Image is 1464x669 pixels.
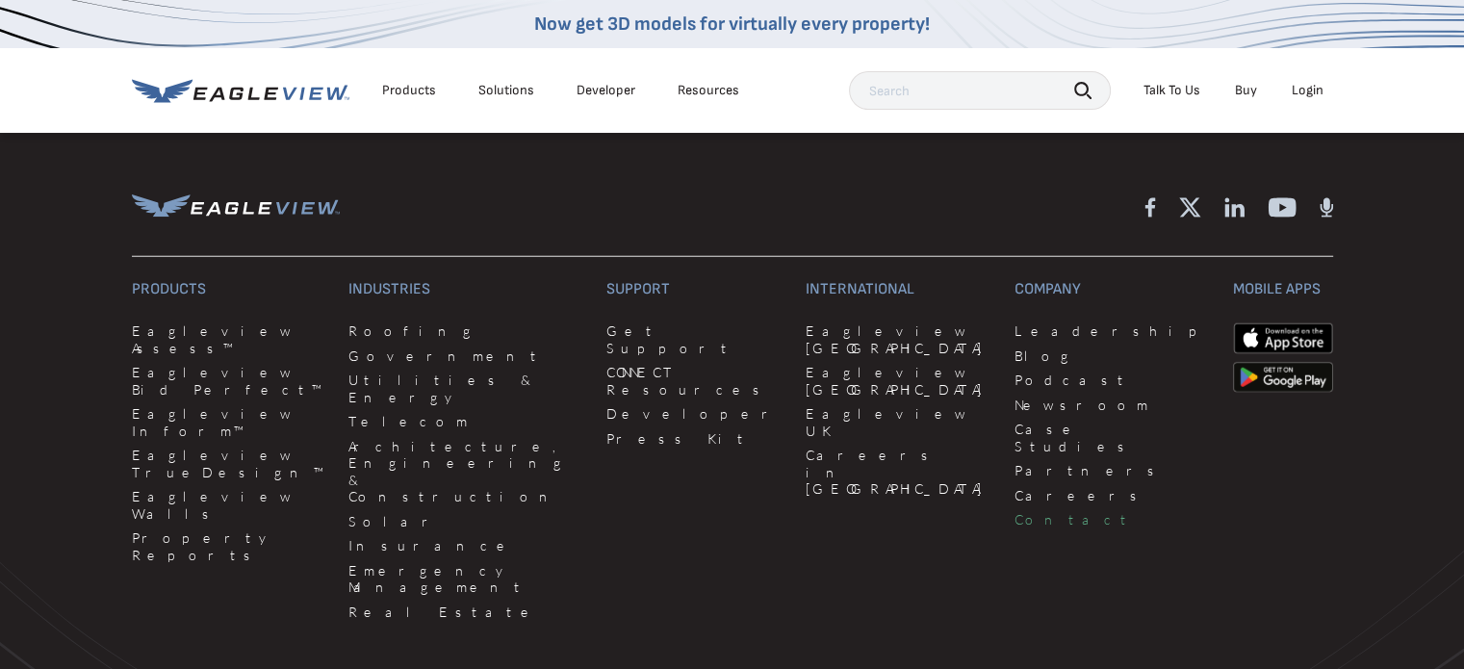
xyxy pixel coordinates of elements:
[132,280,326,299] h3: Products
[1233,322,1333,353] img: apple-app-store.png
[1015,372,1209,389] a: Podcast
[806,405,991,439] a: Eagleview UK
[606,405,783,423] a: Developer
[348,537,583,554] a: Insurance
[1143,82,1200,99] div: Talk To Us
[534,13,930,36] a: Now get 3D models for virtually every property!
[348,347,583,365] a: Government
[132,529,326,563] a: Property Reports
[132,405,326,439] a: Eagleview Inform™
[348,372,583,405] a: Utilities & Energy
[1015,280,1209,299] h3: Company
[577,82,635,99] a: Developer
[348,322,583,340] a: Roofing
[1235,82,1257,99] a: Buy
[1015,421,1209,454] a: Case Studies
[1015,322,1209,340] a: Leadership
[348,604,583,621] a: Real Estate
[132,322,326,356] a: Eagleview Assess™
[1015,462,1209,479] a: Partners
[478,82,534,99] div: Solutions
[806,447,991,498] a: Careers in [GEOGRAPHIC_DATA]
[806,364,991,398] a: Eagleview [GEOGRAPHIC_DATA]
[806,280,991,299] h3: International
[606,280,783,299] h3: Support
[606,430,783,448] a: Press Kit
[348,562,583,596] a: Emergency Management
[1233,280,1333,299] h3: Mobile Apps
[348,438,583,505] a: Architecture, Engineering & Construction
[1233,362,1333,393] img: google-play-store_b9643a.png
[348,280,583,299] h3: Industries
[1015,347,1209,365] a: Blog
[606,322,783,356] a: Get Support
[849,71,1111,110] input: Search
[1015,397,1209,414] a: Newsroom
[806,322,991,356] a: Eagleview [GEOGRAPHIC_DATA]
[132,364,326,398] a: Eagleview Bid Perfect™
[1015,487,1209,504] a: Careers
[1292,82,1323,99] div: Login
[1015,511,1209,528] a: Contact
[348,413,583,430] a: Telecom
[132,488,326,522] a: Eagleview Walls
[606,364,783,398] a: CONNECT Resources
[382,82,436,99] div: Products
[132,447,326,480] a: Eagleview TrueDesign™
[678,82,739,99] div: Resources
[348,513,583,530] a: Solar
